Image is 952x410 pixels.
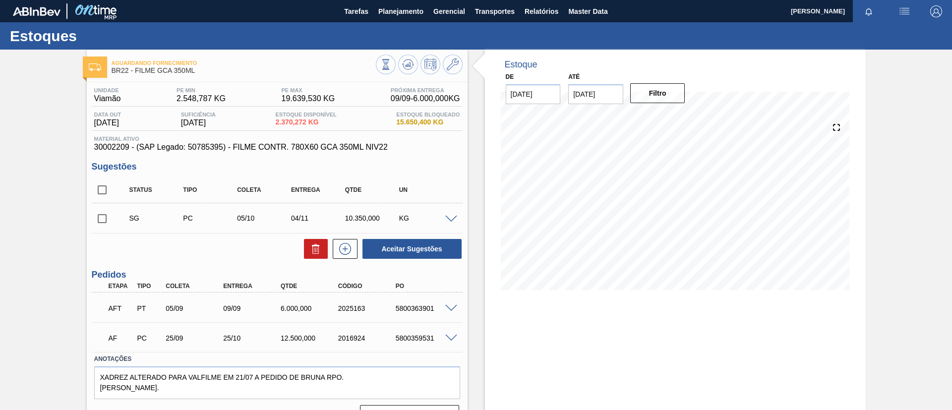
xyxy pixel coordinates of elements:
[568,73,580,80] label: Até
[282,94,335,103] span: 19.639,530 KG
[336,304,400,312] div: 2025163
[396,112,460,117] span: Estoque Bloqueado
[109,304,133,312] p: AFT
[630,83,685,103] button: Filtro
[398,55,418,74] button: Atualizar Gráfico
[221,334,285,342] div: 25/10/2025
[134,304,164,312] div: Pedido de Transferência
[393,334,458,342] div: 5800359531
[475,5,515,17] span: Transportes
[853,4,885,18] button: Notificações
[289,186,349,193] div: Entrega
[336,334,400,342] div: 2016924
[343,186,403,193] div: Qtde
[343,214,403,222] div: 10.350,000
[282,87,335,93] span: PE MAX
[235,214,295,222] div: 05/10/2025
[568,5,607,17] span: Master Data
[357,238,463,260] div: Aceitar Sugestões
[568,84,623,104] input: dd/mm/yyyy
[396,118,460,126] span: 15.650,400 KG
[181,118,216,127] span: [DATE]
[344,5,368,17] span: Tarefas
[134,334,164,342] div: Pedido de Compra
[106,297,136,319] div: Aguardando Fornecimento
[89,63,101,71] img: Ícone
[276,118,337,126] span: 2.370,272 KG
[13,7,60,16] img: TNhmsLtSVTkK8tSr43FrP2fwEKptu5GPRR3wAAAABJRU5ErkJggg==
[378,5,423,17] span: Planejamento
[391,87,460,93] span: Próxima Entrega
[289,214,349,222] div: 04/11/2025
[278,304,343,312] div: 6.000,000
[505,59,537,70] div: Estoque
[443,55,463,74] button: Ir ao Master Data / Geral
[163,283,228,290] div: Coleta
[276,112,337,117] span: Estoque Disponível
[506,84,561,104] input: dd/mm/yyyy
[433,5,465,17] span: Gerencial
[94,87,121,93] span: Unidade
[109,334,133,342] p: AF
[393,283,458,290] div: PO
[127,214,187,222] div: Sugestão Criada
[391,94,460,103] span: 09/09 - 6.000,000 KG
[94,94,121,103] span: Viamão
[299,239,328,259] div: Excluir Sugestões
[94,112,121,117] span: Data out
[94,352,460,366] label: Anotações
[177,87,226,93] span: PE MIN
[92,162,463,172] h3: Sugestões
[278,283,343,290] div: Qtde
[397,186,457,193] div: UN
[180,214,240,222] div: Pedido de Compra
[94,136,460,142] span: Material ativo
[525,5,558,17] span: Relatórios
[181,112,216,117] span: Suficiência
[127,186,187,193] div: Status
[221,283,285,290] div: Entrega
[163,304,228,312] div: 05/09/2025
[163,334,228,342] div: 25/09/2025
[112,60,376,66] span: Aguardando Fornecimento
[362,239,462,259] button: Aceitar Sugestões
[221,304,285,312] div: 09/09/2025
[336,283,400,290] div: Código
[328,239,357,259] div: Nova sugestão
[898,5,910,17] img: userActions
[134,283,164,290] div: Tipo
[112,67,376,74] span: BR22 - FILME GCA 350ML
[278,334,343,342] div: 12.500,000
[376,55,396,74] button: Visão Geral dos Estoques
[94,118,121,127] span: [DATE]
[94,143,460,152] span: 30002209 - (SAP Legado: 50785395) - FILME CONTR. 780X60 GCA 350ML NIV22
[180,186,240,193] div: Tipo
[94,366,460,399] textarea: XADREZ ALTERADO PARA VALFILME EM 21/07 A PEDIDO DE BRUNA RPO. [PERSON_NAME].
[397,214,457,222] div: KG
[177,94,226,103] span: 2.548,787 KG
[930,5,942,17] img: Logout
[393,304,458,312] div: 5800363901
[92,270,463,280] h3: Pedidos
[106,283,136,290] div: Etapa
[106,327,136,349] div: Aguardando Faturamento
[506,73,514,80] label: De
[10,30,186,42] h1: Estoques
[420,55,440,74] button: Programar Estoque
[235,186,295,193] div: Coleta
